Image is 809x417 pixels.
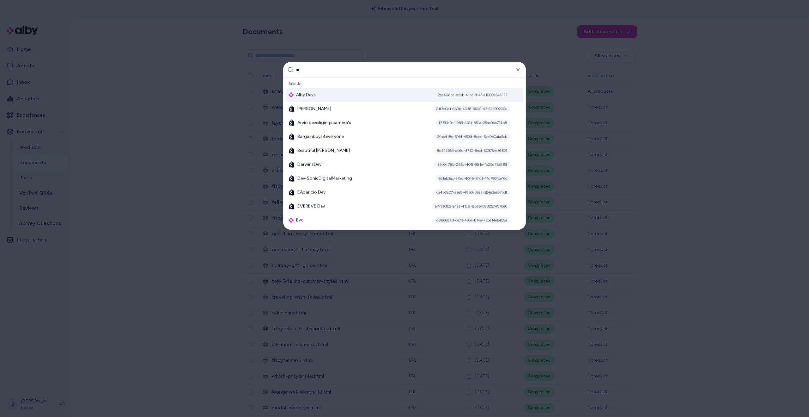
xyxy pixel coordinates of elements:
div: e7729db2-a12a-41c8-8b26-b982574070e6 [432,203,510,209]
div: 2aa408ca-ec0b-41cc-914f-a1000e541221 [435,92,510,98]
div: 21f3d0a1-6b0b-4038-9600-43162c90200c [433,106,510,112]
span: Alby Devs [296,92,316,98]
div: f7393a9c-1989-4311-851a-25ae9be714b8 [436,120,510,126]
div: 651ab3ac-27ad-4045-81c1-41d790fbe16c [435,175,510,182]
span: DarwinsDev [297,161,321,168]
span: Evo [296,217,304,223]
div: Suggestions [283,78,526,230]
span: Beautiful [PERSON_NAME] [297,147,350,154]
div: 2fbb418c-5f44-453d-8dec-6ea0b0afa5cb [434,134,510,140]
div: 8d542953-db6d-4710-8ecf-60976ee36309 [434,147,510,154]
span: [PERSON_NAME] [297,106,331,112]
span: Dev-SonicDigitalMarketing [297,175,352,182]
div: 32c0478b-285c-401f-981e-fb20d75a535f [434,161,510,168]
span: Bargainbuys4everyone [297,134,344,140]
div: ca4b0a07-a3e0-4850-b9a2-364e3aa67bdf [433,189,510,196]
div: c8866843-ce73-496e-b14e-73be14e6450a [433,217,510,223]
img: alby Logo [289,218,294,223]
div: Brands [286,79,523,88]
span: EAparicio Dev [297,189,325,196]
img: alby Logo [289,92,294,97]
span: Arvio beveiligingscamera's [297,120,351,126]
span: EVEREVE Dev [297,203,325,209]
